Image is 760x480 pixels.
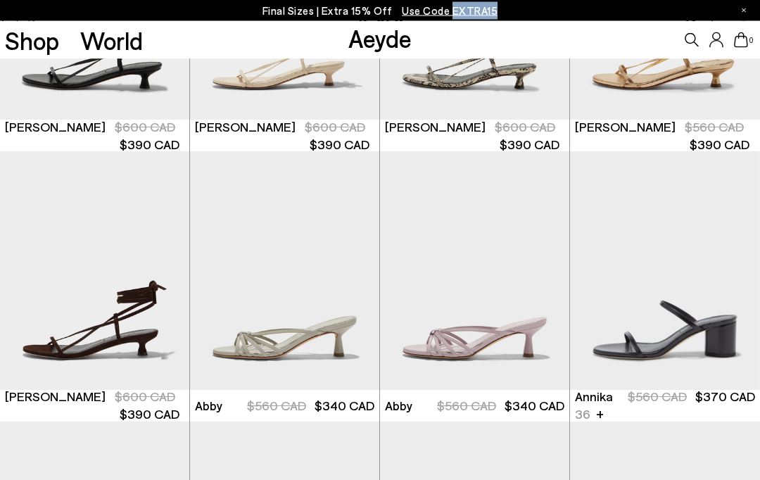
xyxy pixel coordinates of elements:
ul: variant [575,406,590,424]
a: World [80,28,143,53]
span: [PERSON_NAME] [575,119,676,137]
span: Abby [385,398,412,415]
a: Aeyde [348,23,412,53]
span: $560 CAD [437,398,496,414]
span: $600 CAD [305,120,365,135]
span: $600 CAD [495,120,555,135]
div: 1 / 6 [570,152,760,391]
a: Annika 36 + $560 CAD $370 CAD [570,391,760,422]
span: Annika [575,389,613,406]
a: [PERSON_NAME] $600 CAD $390 CAD [380,120,569,152]
span: $370 CAD [695,389,755,405]
a: Next slide Previous slide [570,152,760,391]
p: Final Sizes | Extra 15% Off [262,2,498,20]
span: $340 CAD [315,398,374,414]
a: [PERSON_NAME] $560 CAD $390 CAD [570,120,760,152]
span: $390 CAD [690,137,749,153]
span: $390 CAD [120,407,179,422]
span: [PERSON_NAME] [385,119,486,137]
li: + [596,405,604,424]
span: $560 CAD [685,120,744,135]
span: [PERSON_NAME] [5,119,106,137]
span: Abby [195,398,222,415]
span: Navigate to /collections/ss25-final-sizes [402,4,498,17]
a: Abby $560 CAD $340 CAD [190,391,379,422]
span: $600 CAD [115,389,175,405]
a: 0 [734,32,748,48]
a: Abby $560 CAD $340 CAD [380,391,569,422]
span: 0 [748,37,755,44]
span: $390 CAD [310,137,369,153]
img: Annika Leather Sandals [570,152,760,391]
span: [PERSON_NAME] [5,389,106,406]
span: $390 CAD [120,137,179,153]
img: Abby Leather Mules [380,152,569,391]
span: $560 CAD [628,389,687,405]
img: Abby Leather Mules [190,152,379,391]
span: $340 CAD [505,398,564,414]
span: [PERSON_NAME] [195,119,296,137]
span: $560 CAD [247,398,306,414]
span: $390 CAD [500,137,559,153]
a: [PERSON_NAME] $600 CAD $390 CAD [190,120,379,152]
span: $600 CAD [115,120,175,135]
a: Shop [5,28,59,53]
